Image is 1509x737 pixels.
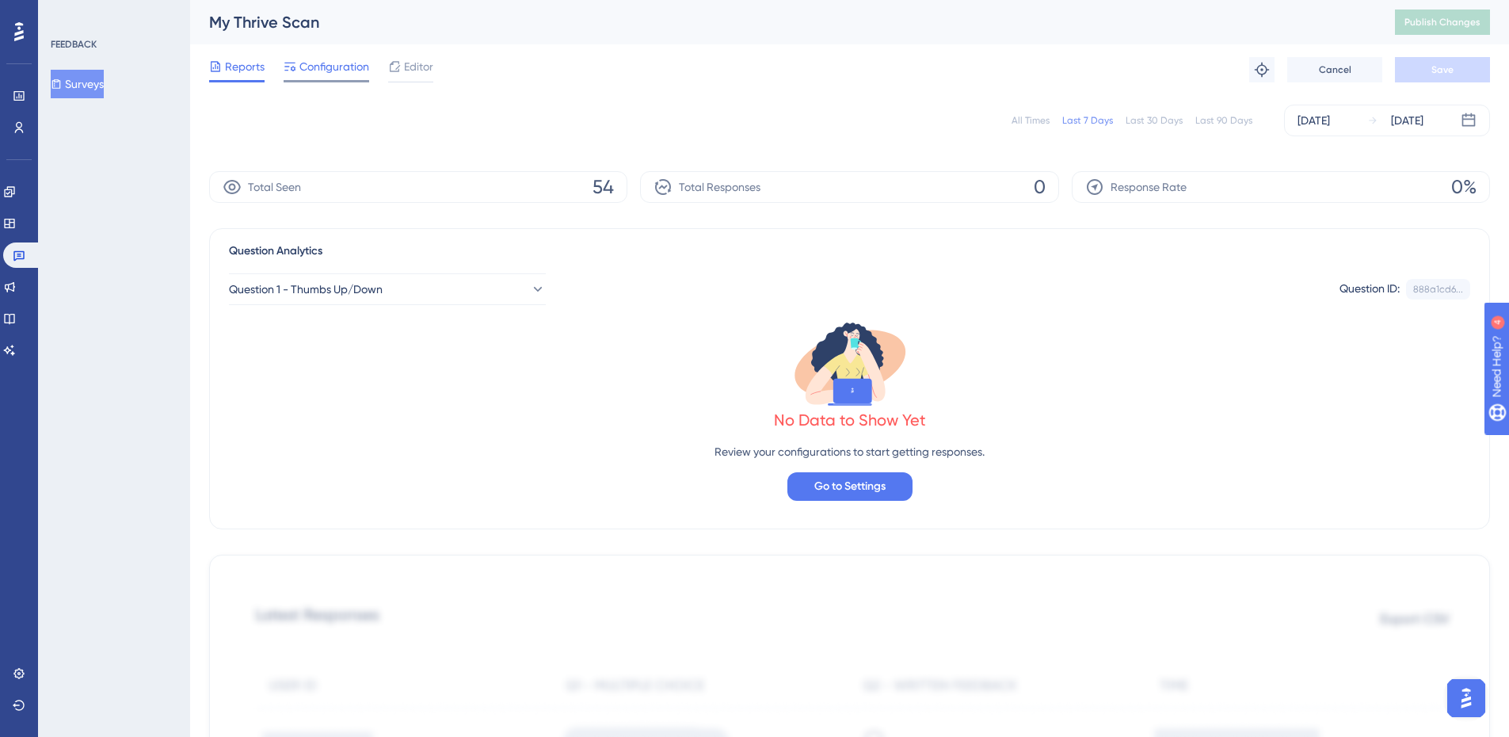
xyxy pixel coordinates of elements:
div: No Data to Show Yet [774,409,926,431]
span: 54 [593,174,614,200]
button: Surveys [51,70,104,98]
div: Last 30 Days [1126,114,1183,127]
button: Publish Changes [1395,10,1490,35]
div: My Thrive Scan [209,11,1355,33]
div: 888a1cd6... [1413,283,1463,296]
button: Save [1395,57,1490,82]
span: Cancel [1319,63,1351,76]
p: Review your configurations to start getting responses. [714,442,985,461]
span: Response Rate [1111,178,1187,197]
button: Question 1 - Thumbs Up/Down [229,273,546,305]
span: Total Responses [679,178,760,197]
div: FEEDBACK [51,38,97,51]
span: Publish Changes [1404,16,1480,29]
span: Editor [404,57,433,76]
span: Save [1431,63,1454,76]
div: Last 90 Days [1195,114,1252,127]
span: Configuration [299,57,369,76]
div: 4 [110,8,115,21]
span: Need Help? [37,4,99,23]
div: Last 7 Days [1062,114,1113,127]
div: [DATE] [1391,111,1423,130]
span: Question 1 - Thumbs Up/Down [229,280,383,299]
span: Question Analytics [229,242,322,261]
div: Question ID: [1339,279,1400,300]
div: [DATE] [1298,111,1330,130]
span: Reports [225,57,265,76]
button: Go to Settings [787,472,913,501]
span: Total Seen [248,178,301,197]
iframe: UserGuiding AI Assistant Launcher [1442,674,1490,722]
div: All Times [1012,114,1050,127]
span: Go to Settings [814,477,886,496]
button: Cancel [1287,57,1382,82]
span: 0% [1451,174,1477,200]
span: 0 [1034,174,1046,200]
